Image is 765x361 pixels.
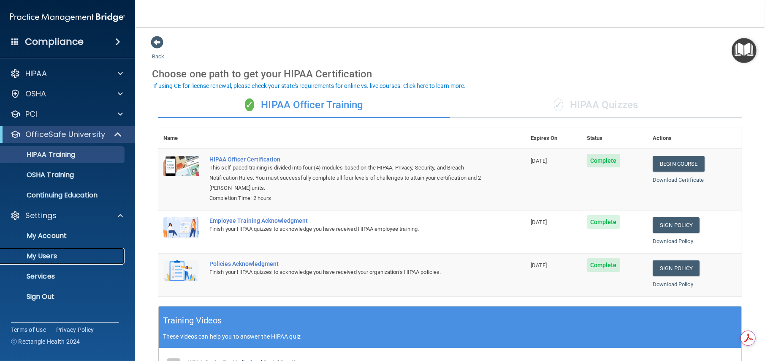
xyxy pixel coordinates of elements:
p: HIPAA [25,68,47,79]
div: Finish your HIPAA quizzes to acknowledge you have received HIPAA employee training. [209,224,483,234]
div: If using CE for license renewal, please check your state's requirements for online vs. live cours... [153,83,466,89]
div: HIPAA Quizzes [450,93,742,118]
a: Sign Policy [653,217,700,233]
span: [DATE] [531,219,547,225]
p: PCI [25,109,37,119]
th: Expires On [526,128,581,149]
a: Privacy Policy [56,325,94,334]
img: PMB logo [10,9,125,26]
p: OSHA [25,89,46,99]
p: Settings [25,211,57,221]
p: My Account [5,232,121,240]
p: OfficeSafe University [25,129,105,139]
a: Sign Policy [653,260,700,276]
a: Download Policy [653,281,693,287]
div: HIPAA Officer Training [158,93,450,118]
p: My Users [5,252,121,260]
a: Terms of Use [11,325,46,334]
p: Sign Out [5,293,121,301]
a: HIPAA [10,68,123,79]
button: If using CE for license renewal, please check your state's requirements for online vs. live cours... [152,82,467,90]
p: These videos can help you to answer the HIPAA quiz [163,333,737,340]
div: Employee Training Acknowledgment [209,217,483,224]
h5: Training Videos [163,313,222,328]
p: Continuing Education [5,191,121,200]
a: Begin Course [653,156,704,172]
a: PCI [10,109,123,119]
span: ✓ [245,98,254,111]
div: Finish your HIPAA quizzes to acknowledge you have received your organization’s HIPAA policies. [209,267,483,277]
div: This self-paced training is divided into four (4) modules based on the HIPAA, Privacy, Security, ... [209,163,483,193]
span: Ⓒ Rectangle Health 2024 [11,337,80,346]
a: Settings [10,211,123,221]
a: Download Certificate [653,177,704,183]
p: Services [5,272,121,281]
th: Name [158,128,204,149]
h4: Compliance [25,36,84,48]
span: [DATE] [531,158,547,164]
a: OSHA [10,89,123,99]
p: HIPAA Training [5,150,75,159]
th: Actions [648,128,742,149]
th: Status [582,128,648,149]
p: OSHA Training [5,171,74,179]
div: Choose one path to get your HIPAA Certification [152,62,748,86]
button: Open Resource Center [732,38,757,63]
span: [DATE] [531,262,547,268]
span: ✓ [554,98,563,111]
span: Complete [587,215,620,229]
span: Complete [587,154,620,167]
a: Back [152,43,164,60]
span: Complete [587,258,620,272]
div: Policies Acknowledgment [209,260,483,267]
a: Download Policy [653,238,693,244]
a: HIPAA Officer Certification [209,156,483,163]
div: Completion Time: 2 hours [209,193,483,203]
a: OfficeSafe University [10,129,122,139]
